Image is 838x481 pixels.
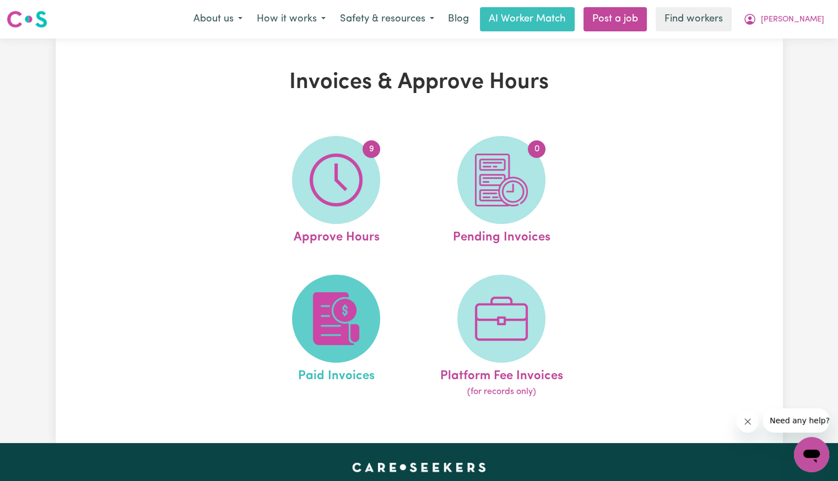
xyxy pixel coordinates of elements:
[440,363,563,386] span: Platform Fee Invoices
[583,7,647,31] a: Post a job
[183,69,655,96] h1: Invoices & Approve Hours
[298,363,375,386] span: Paid Invoices
[761,14,824,26] span: [PERSON_NAME]
[656,7,732,31] a: Find workers
[257,275,415,399] a: Paid Invoices
[794,437,829,472] iframe: Button to launch messaging window
[763,408,829,433] iframe: Message from company
[480,7,575,31] a: AI Worker Match
[333,8,441,31] button: Safety & resources
[186,8,250,31] button: About us
[363,140,380,158] span: 9
[250,8,333,31] button: How it works
[7,9,47,29] img: Careseekers logo
[352,463,486,472] a: Careseekers home page
[441,7,475,31] a: Blog
[7,8,67,17] span: Need any help?
[7,7,47,32] a: Careseekers logo
[422,275,581,399] a: Platform Fee Invoices(for records only)
[737,411,759,433] iframe: Close message
[528,140,545,158] span: 0
[257,136,415,247] a: Approve Hours
[422,136,581,247] a: Pending Invoices
[467,385,536,398] span: (for records only)
[293,224,379,247] span: Approve Hours
[736,8,831,31] button: My Account
[453,224,550,247] span: Pending Invoices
